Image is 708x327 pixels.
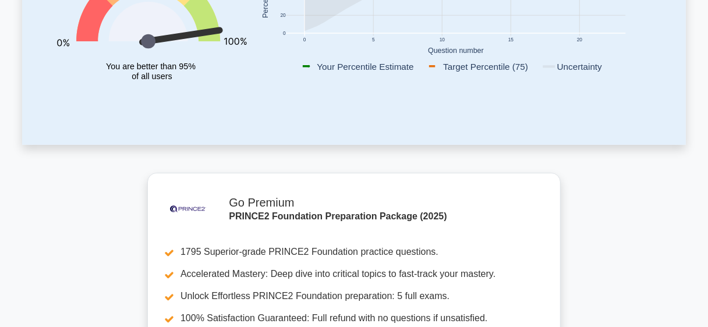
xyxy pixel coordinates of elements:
text: 5 [372,37,375,42]
tspan: of all users [132,72,172,81]
text: 10 [440,37,445,42]
text: 20 [577,37,583,42]
text: 20 [281,13,286,19]
tspan: You are better than 95% [106,62,196,71]
text: 0 [303,37,306,42]
text: Question number [428,47,484,55]
text: 0 [283,31,286,37]
text: 15 [508,37,514,42]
